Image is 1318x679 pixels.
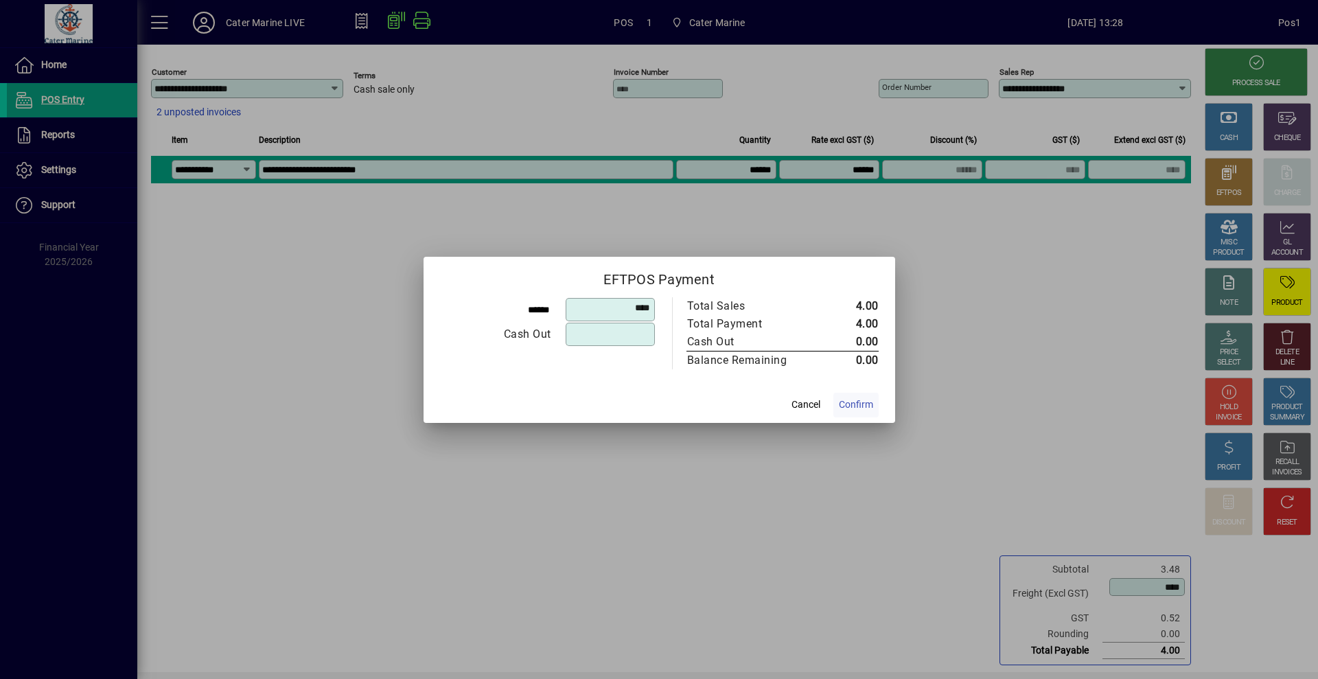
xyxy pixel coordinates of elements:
td: 4.00 [816,297,879,315]
td: Total Payment [686,315,816,333]
td: Total Sales [686,297,816,315]
span: Confirm [839,398,873,412]
div: Cash Out [687,334,802,350]
div: Cash Out [441,326,551,343]
button: Cancel [784,393,828,417]
div: Balance Remaining [687,352,802,369]
td: 4.00 [816,315,879,333]
td: 0.00 [816,333,879,352]
h2: EFTPOS Payment [424,257,895,297]
td: 0.00 [816,351,879,369]
button: Confirm [833,393,879,417]
span: Cancel [791,398,820,412]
